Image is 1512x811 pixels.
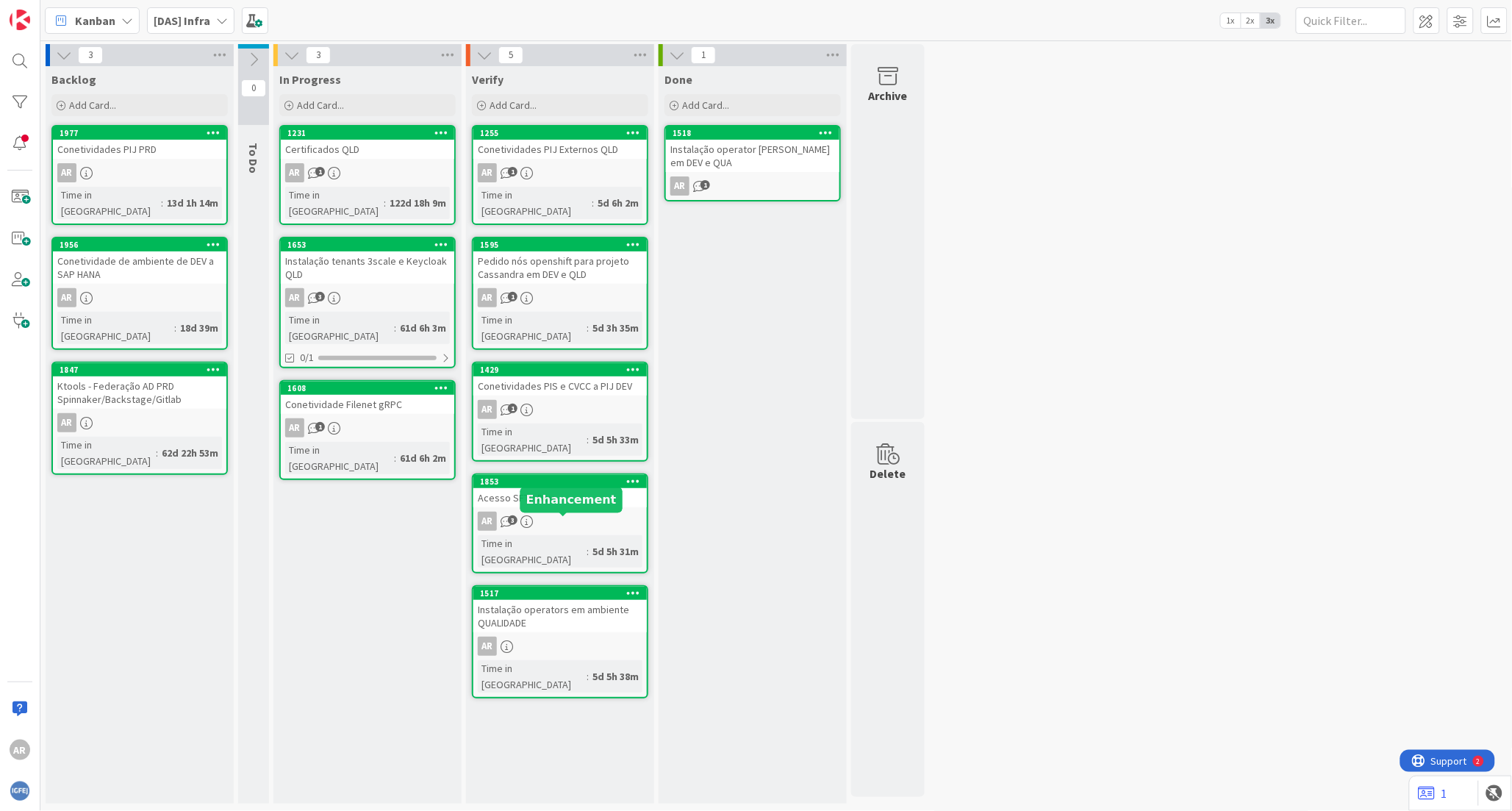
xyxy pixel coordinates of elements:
[670,176,689,196] div: AR
[53,140,226,159] div: Conetividades PIJ PRD
[587,543,589,560] span: :
[472,474,648,574] a: 1853Acesso SFTP DevARTime in [GEOGRAPHIC_DATA]:5d 5h 31m
[478,163,497,182] div: AR
[315,292,325,301] span: 3
[57,413,76,432] div: AR
[1241,13,1261,28] span: 2x
[394,320,396,336] span: :
[57,163,76,182] div: AR
[76,6,80,18] div: 2
[587,668,589,685] span: :
[57,312,174,344] div: Time in [GEOGRAPHIC_DATA]
[473,512,647,531] div: AR
[57,187,161,219] div: Time in [GEOGRAPHIC_DATA]
[666,140,839,172] div: Instalação operator [PERSON_NAME] em DEV e QUA
[1296,7,1406,34] input: Quick Filter...
[473,600,647,632] div: Instalação operators em ambiente QUALIDADE
[526,493,617,507] h5: Enhancement
[478,512,497,531] div: AR
[473,363,647,396] div: 1429Conetividades PIS e CVCC a PIJ DEV
[473,400,647,419] div: AR
[281,238,454,284] div: 1653Instalação tenants 3scale e Keycloak QLD
[285,163,304,182] div: AR
[53,363,226,409] div: 1847Ktools - Federação AD PRD Spinnaker/Backstage/Gitlab
[287,240,454,250] div: 1653
[386,195,450,211] div: 122d 18h 9m
[300,350,314,365] span: 0/1
[285,187,384,219] div: Time in [GEOGRAPHIC_DATA]
[473,126,647,159] div: 1255Conetividades PIJ Externos QLD
[870,465,906,482] div: Delete
[472,125,648,225] a: 1255Conetividades PIJ Externos QLDARTime in [GEOGRAPHIC_DATA]:5d 6h 2m
[53,251,226,284] div: Conetividade de ambiente de DEV a SAP HANA
[156,445,158,461] span: :
[279,237,456,368] a: 1653Instalação tenants 3scale e Keycloak QLDARTime in [GEOGRAPHIC_DATA]:61d 6h 3m0/1
[701,180,710,190] span: 1
[161,195,163,211] span: :
[285,288,304,307] div: AR
[478,660,587,693] div: Time in [GEOGRAPHIC_DATA]
[473,363,647,376] div: 1429
[480,365,647,375] div: 1429
[473,587,647,632] div: 1517Instalação operators em ambiente QUALIDADE
[69,99,116,112] span: Add Card...
[281,418,454,437] div: AR
[53,376,226,409] div: Ktools - Federação AD PRD Spinnaker/Backstage/Gitlab
[10,781,30,801] img: avatar
[478,424,587,456] div: Time in [GEOGRAPHIC_DATA]
[285,418,304,437] div: AR
[51,72,96,87] span: Backlog
[281,382,454,414] div: 1608Conetividade Filenet gRPC
[315,167,325,176] span: 1
[589,543,642,560] div: 5d 5h 31m
[1261,13,1280,28] span: 3x
[473,587,647,600] div: 1517
[57,288,76,307] div: AR
[589,668,642,685] div: 5d 5h 38m
[508,515,517,525] span: 3
[673,128,839,138] div: 1518
[396,320,450,336] div: 61d 6h 3m
[285,442,394,474] div: Time in [GEOGRAPHIC_DATA]
[1221,13,1241,28] span: 1x
[587,432,589,448] span: :
[279,72,341,87] span: In Progress
[281,126,454,159] div: 1231Certificados QLD
[384,195,386,211] span: :
[664,72,692,87] span: Done
[241,79,266,97] span: 0
[1419,785,1447,802] a: 1
[174,320,176,336] span: :
[154,13,210,28] b: [DAS] Infra
[279,125,456,225] a: 1231Certificados QLDARTime in [GEOGRAPHIC_DATA]:122d 18h 9m
[472,237,648,350] a: 1595Pedido nós openshift para projeto Cassandra em DEV e QLDARTime in [GEOGRAPHIC_DATA]:5d 3h 35m
[480,588,647,599] div: 1517
[306,46,331,64] span: 3
[473,238,647,284] div: 1595Pedido nós openshift para projeto Cassandra em DEV e QLD
[53,363,226,376] div: 1847
[478,187,592,219] div: Time in [GEOGRAPHIC_DATA]
[53,288,226,307] div: AR
[480,240,647,250] div: 1595
[594,195,642,211] div: 5d 6h 2m
[666,176,839,196] div: AR
[31,2,67,20] span: Support
[279,380,456,480] a: 1608Conetividade Filenet gRPCARTime in [GEOGRAPHIC_DATA]:61d 6h 2m
[472,72,504,87] span: Verify
[287,128,454,138] div: 1231
[691,46,716,64] span: 1
[473,288,647,307] div: AR
[53,126,226,159] div: 1977Conetividades PIJ PRD
[10,740,30,760] div: AR
[281,251,454,284] div: Instalação tenants 3scale e Keycloak QLD
[60,365,226,375] div: 1847
[287,383,454,393] div: 1608
[163,195,222,211] div: 13d 1h 14m
[53,163,226,182] div: AR
[480,128,647,138] div: 1255
[315,422,325,432] span: 1
[57,437,156,469] div: Time in [GEOGRAPHIC_DATA]
[473,126,647,140] div: 1255
[285,312,394,344] div: Time in [GEOGRAPHIC_DATA]
[246,143,261,174] span: To Do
